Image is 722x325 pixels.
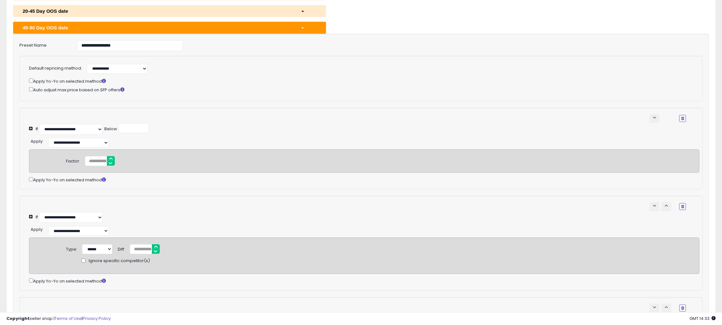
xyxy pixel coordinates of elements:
button: keyboard_arrow_down [650,114,659,123]
label: Preset Name [15,40,72,49]
strong: Copyright [6,315,30,321]
button: 45-90 Day OOS date [13,22,326,34]
div: Apply Yo-Yo on selected method [29,277,699,284]
i: Remove Condition [681,306,684,310]
span: Ignore specific competitor(s) [89,258,150,264]
a: Terms of Use [55,315,82,321]
div: Apply Yo-Yo on selected method [29,77,686,85]
div: seller snap | | [6,316,111,322]
div: Below [104,126,117,132]
div: : [31,136,43,145]
span: Apply [31,226,42,232]
label: Default repricing method: [29,65,82,72]
button: keyboard_arrow_up [661,202,671,211]
span: keyboard_arrow_down [651,304,658,310]
button: 20-45 Day OOS date [13,5,326,17]
div: Factor: [66,156,80,164]
span: keyboard_arrow_up [663,304,669,310]
span: keyboard_arrow_down [651,115,658,121]
span: keyboard_arrow_down [651,203,658,209]
a: Privacy Policy [83,315,111,321]
div: Auto adjust max price based on SFP offers [29,86,686,93]
div: : [31,224,43,233]
div: Type: [66,244,77,253]
span: 2025-08-12 14:33 GMT [689,315,716,321]
div: Apply Yo-Yo on selected method [29,176,699,183]
span: Apply [31,138,42,144]
i: Remove Condition [681,205,684,208]
div: 20-45 Day OOS date [18,8,296,14]
button: keyboard_arrow_up [661,304,671,313]
button: keyboard_arrow_down [650,304,659,313]
div: 45-90 Day OOS date [18,24,296,31]
i: Remove Condition [681,117,684,120]
button: keyboard_arrow_down [650,202,659,211]
div: Diff: [118,244,125,253]
span: keyboard_arrow_up [663,203,669,209]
